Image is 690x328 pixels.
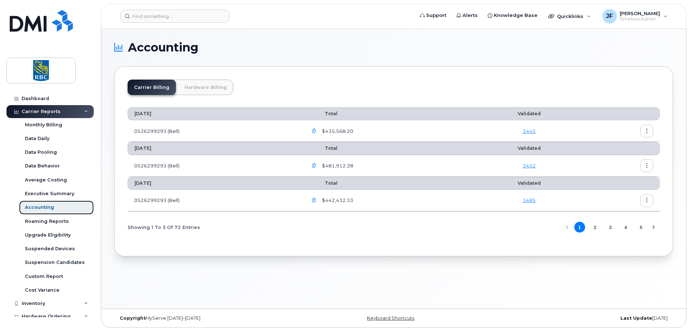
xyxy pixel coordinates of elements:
[574,222,585,233] button: Page 1
[648,222,659,233] button: Next Page
[128,120,301,142] td: 0526299293 (Bell)
[128,42,198,53] span: Accounting
[120,315,146,321] strong: Copyright
[523,128,536,134] a: 3445
[523,197,536,203] a: 3485
[476,177,583,190] th: Validated
[620,222,631,233] button: Page 4
[128,177,301,190] th: [DATE]
[367,315,414,321] a: Keyboard Shortcuts
[128,155,301,177] td: 0526299293 (Bell)
[178,80,233,95] a: Hardware Billing
[487,315,673,321] div: [DATE]
[620,315,652,321] strong: Last Update
[128,190,301,211] td: 0526299293 (Bell)
[476,107,583,120] th: Validated
[476,142,583,155] th: Validated
[320,128,353,135] span: $435,568.20
[320,197,353,204] span: $442,432.33
[320,162,353,169] span: $481,912.28
[523,163,536,169] a: 3452
[308,111,337,116] span: Total
[636,222,646,233] button: Page 5
[308,180,337,186] span: Total
[128,107,301,120] th: [DATE]
[308,145,337,151] span: Total
[605,222,616,233] button: Page 3
[589,222,600,233] button: Page 2
[128,222,200,233] span: Showing 1 To 3 Of 72 Entries
[114,315,301,321] div: MyServe [DATE]–[DATE]
[128,142,301,155] th: [DATE]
